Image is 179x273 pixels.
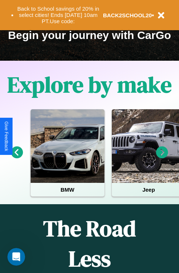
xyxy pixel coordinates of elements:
iframe: Intercom live chat [7,248,25,266]
h1: Explore by make [7,70,172,100]
div: Give Feedback [4,121,9,151]
button: Back to School savings of 20% in select cities! Ends [DATE] 10am PT.Use code: [14,4,103,26]
h4: BMW [31,183,104,196]
b: BACK2SCHOOL20 [103,12,152,18]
